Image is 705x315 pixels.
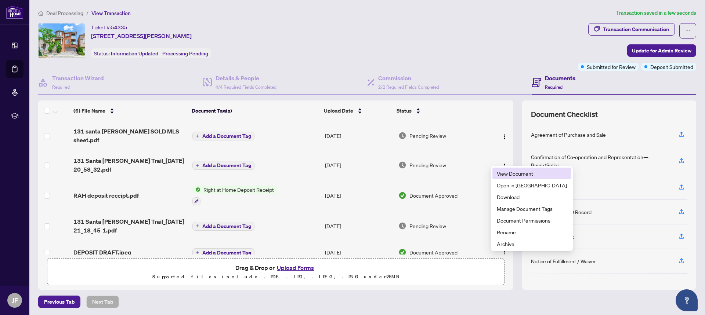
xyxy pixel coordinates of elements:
[499,159,510,171] button: Logo
[394,100,485,121] th: Status
[398,222,406,230] img: Document Status
[322,211,395,241] td: [DATE]
[73,156,186,174] span: 131 Santa [PERSON_NAME] Trail_[DATE] 20_58_32.pdf
[322,180,395,211] td: [DATE]
[322,121,395,150] td: [DATE]
[46,10,83,17] span: Deal Processing
[91,32,192,40] span: [STREET_ADDRESS][PERSON_NAME]
[192,222,254,231] button: Add a Document Tag
[73,217,186,235] span: 131 Santa [PERSON_NAME] Trail_[DATE] 21_18_45 1.pdf
[91,48,211,58] div: Status:
[111,24,127,31] span: 54335
[202,250,251,255] span: Add a Document Tag
[497,181,567,189] span: Open in [GEOGRAPHIC_DATA]
[627,44,696,57] button: Update for Admin Review
[202,163,251,168] span: Add a Document Tag
[39,23,85,58] img: IMG-N12408400_1.jpg
[196,250,199,254] span: plus
[12,295,18,305] span: JF
[398,161,406,169] img: Document Status
[52,74,104,83] h4: Transaction Wizard
[86,296,119,308] button: Next Tab
[378,74,439,83] h4: Commission
[587,63,636,71] span: Submitted for Review
[685,28,690,33] span: ellipsis
[324,107,353,115] span: Upload Date
[409,222,446,230] span: Pending Review
[52,84,70,90] span: Required
[189,100,321,121] th: Document Tag(s)
[192,221,254,231] button: Add a Document Tag
[73,191,139,200] span: RAH deposit receipt.pdf
[44,296,75,308] span: Previous Tab
[497,228,567,236] span: Rename
[321,100,394,121] th: Upload Date
[499,130,510,142] button: Logo
[196,134,199,138] span: plus
[70,100,189,121] th: (6) File Name
[398,132,406,140] img: Document Status
[216,84,276,90] span: 4/4 Required Fields Completed
[192,186,277,205] button: Status IconRight at Home Deposit Receipt
[603,23,669,35] div: Transaction Communication
[38,296,80,308] button: Previous Tab
[409,191,458,199] span: Document Approved
[497,169,567,177] span: View Document
[47,259,504,286] span: Drag & Drop orUpload FormsSupported files include .PDF, .JPG, .JPEG, .PNG under25MB
[497,216,567,224] span: Document Permissions
[531,131,606,139] div: Agreement of Purchase and Sale
[322,241,395,264] td: [DATE]
[497,193,567,201] span: Download
[650,63,693,71] span: Deposit Submitted
[409,161,446,169] span: Pending Review
[409,248,458,256] span: Document Approved
[91,10,131,17] span: View Transaction
[322,150,395,180] td: [DATE]
[52,272,500,281] p: Supported files include .PDF, .JPG, .JPEG, .PNG under 25 MB
[275,263,316,272] button: Upload Forms
[531,257,596,265] div: Notice of Fulfillment / Waiver
[545,74,575,83] h4: Documents
[196,164,199,167] span: plus
[531,109,598,120] span: Document Checklist
[497,205,567,213] span: Manage Document Tags
[86,9,88,17] li: /
[502,250,507,256] img: Logo
[235,263,316,272] span: Drag & Drop or
[499,246,510,258] button: Logo
[632,45,691,56] span: Update for Admin Review
[202,133,251,139] span: Add a Document Tag
[398,191,406,199] img: Document Status
[196,224,199,228] span: plus
[91,23,127,32] div: Ticket #:
[73,107,105,115] span: (6) File Name
[216,74,276,83] h4: Details & People
[192,186,200,194] img: Status Icon
[73,248,131,257] span: DEPOSIT DRAFT.jpeg
[616,9,696,17] article: Transaction saved in a few seconds
[588,23,675,36] button: Transaction Communication
[378,84,439,90] span: 2/2 Required Fields Completed
[192,161,254,170] button: Add a Document Tag
[502,134,507,140] img: Logo
[397,107,412,115] span: Status
[200,186,277,194] span: Right at Home Deposit Receipt
[111,50,208,57] span: Information Updated - Processing Pending
[409,132,446,140] span: Pending Review
[676,289,698,311] button: Open asap
[531,153,670,169] div: Confirmation of Co-operation and Representation—Buyer/Seller
[497,240,567,248] span: Archive
[192,132,254,140] button: Add a Document Tag
[192,248,254,257] button: Add a Document Tag
[502,163,507,169] img: Logo
[38,11,43,16] span: home
[398,248,406,256] img: Document Status
[202,224,251,229] span: Add a Document Tag
[545,84,563,90] span: Required
[192,131,254,141] button: Add a Document Tag
[73,127,186,144] span: 131 santa [PERSON_NAME] SOLD MLS sheet.pdf
[6,6,23,19] img: logo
